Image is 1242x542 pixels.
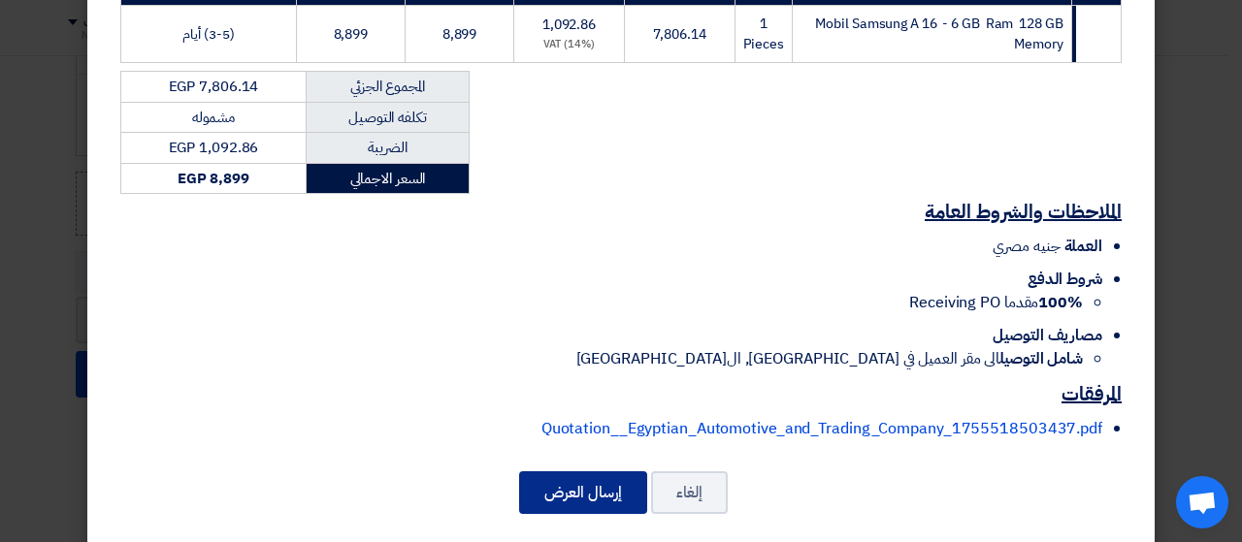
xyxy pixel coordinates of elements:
[1062,379,1122,408] u: المرفقات
[925,197,1122,226] u: الملاحظات والشروط العامة
[306,102,469,133] td: تكلفه التوصيل
[993,235,1060,258] span: جنيه مصري
[169,137,259,158] span: EGP 1,092.86
[519,471,647,514] button: إرسال العرض
[306,133,469,164] td: الضريبة
[542,15,596,35] span: 1,092.86
[121,72,307,103] td: EGP 7,806.14
[306,72,469,103] td: المجموع الجزئي
[1028,268,1102,291] span: شروط الدفع
[334,24,369,45] span: 8,899
[182,24,234,45] span: (3-5) أيام
[120,347,1083,370] li: الى مقر العميل في [GEOGRAPHIC_DATA], ال[GEOGRAPHIC_DATA]
[999,347,1083,370] strong: شامل التوصيل
[909,291,1083,314] span: مقدما Receiving PO
[743,14,784,54] span: 1 Pieces
[178,168,249,189] strong: EGP 8,899
[1038,291,1083,314] strong: 100%
[192,107,235,128] span: مشموله
[522,37,616,53] div: (14%) VAT
[1064,235,1102,258] span: العملة
[1176,476,1228,528] a: دردشة مفتوحة
[651,471,728,514] button: إلغاء
[541,417,1102,440] a: Quotation__Egyptian_Automotive_and_Trading_Company_1755518503437.pdf
[815,14,1062,54] span: Mobil Samsung A 16 - 6 GB Ram 128 GB Memory
[306,163,469,194] td: السعر الاجمالي
[653,24,706,45] span: 7,806.14
[993,324,1102,347] span: مصاريف التوصيل
[442,24,477,45] span: 8,899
